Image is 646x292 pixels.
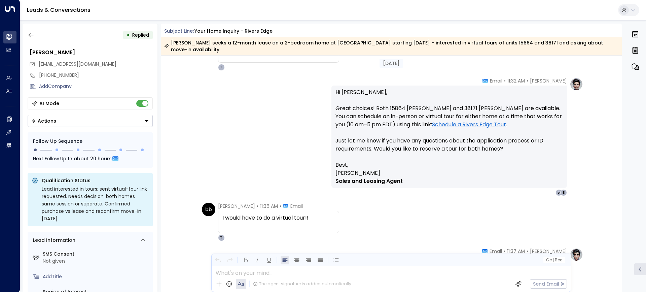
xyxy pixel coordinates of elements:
span: • [504,248,505,255]
div: I would have to do a virtual tour!! [222,214,335,222]
label: SMS Consent [43,251,150,258]
button: Actions [28,115,153,127]
div: AI Mode [39,100,59,107]
div: The agent signature is added automatically [253,281,351,287]
span: Email [490,248,502,255]
span: [PERSON_NAME] [218,203,255,209]
div: Your Home Inquiry - Rivers Edge [194,28,273,35]
div: AddCompany [39,83,153,90]
span: Email [490,77,502,84]
div: bb [202,203,215,216]
a: Schedule a Rivers Edge Tour [432,121,506,129]
span: Cc Bcc [546,258,562,262]
div: Actions [31,118,56,124]
div: Next Follow Up: [33,155,147,162]
span: Best, [335,161,348,169]
div: Button group with a nested menu [28,115,153,127]
div: [PERSON_NAME] [30,48,153,57]
button: Cc|Bcc [543,257,565,263]
span: [EMAIL_ADDRESS][DOMAIN_NAME] [39,61,116,67]
span: | [552,258,554,262]
span: [PERSON_NAME] [530,248,567,255]
div: 5 [555,189,562,196]
span: 11:32 AM [507,77,525,84]
span: • [257,203,258,209]
div: Lead interested in tours; sent virtual-tour link requested. Needs decision: both homes same sessi... [42,185,149,222]
span: In about 20 hours [68,155,112,162]
span: Replied [132,32,149,38]
div: Not given [43,258,150,265]
div: Lead Information [31,237,75,244]
button: Undo [214,256,222,264]
div: AddTitle [43,273,150,280]
span: Subject Line: [164,28,194,34]
div: B [560,189,567,196]
span: • [280,203,281,209]
a: Leads & Conversations [27,6,91,14]
div: • [127,29,130,41]
div: [DATE] [380,59,403,68]
p: Qualification Status [42,177,149,184]
img: profile-logo.png [570,248,583,261]
span: [PERSON_NAME] [530,77,567,84]
img: profile-logo.png [570,77,583,91]
span: [PERSON_NAME] [335,169,380,177]
span: • [527,248,528,255]
div: [PHONE_NUMBER] [39,72,153,79]
p: Hi [PERSON_NAME], Great choices! Both 15864 [PERSON_NAME] and 38171 [PERSON_NAME] are available. ... [335,88,563,161]
span: brittanybergstrom19@gmail.com [39,61,116,68]
strong: Sales and Leasing Agent [335,177,403,185]
div: [PERSON_NAME] seeks a 12-month lease on a 2-bedroom home at [GEOGRAPHIC_DATA] starting [DATE] – i... [164,39,618,53]
div: T [218,234,225,241]
button: Redo [225,256,234,264]
span: 11:36 AM [260,203,278,209]
div: Follow Up Sequence [33,138,147,145]
span: • [527,77,528,84]
span: Email [290,203,303,209]
span: 11:37 AM [507,248,525,255]
span: • [504,77,506,84]
div: T [218,64,225,71]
